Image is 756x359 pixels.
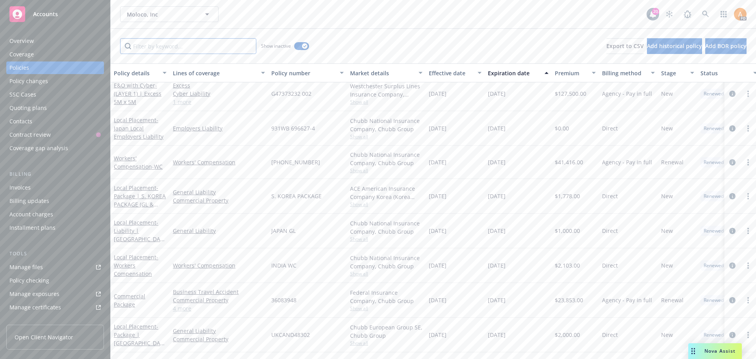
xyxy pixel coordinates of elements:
[680,6,695,22] a: Report a Bug
[9,181,31,194] div: Invoices
[704,262,724,269] span: Renewed
[555,69,587,77] div: Premium
[606,38,644,54] button: Export to CSV
[602,331,618,339] span: Direct
[743,192,753,201] a: more
[743,296,753,305] a: more
[6,48,104,61] a: Coverage
[9,128,51,141] div: Contract review
[350,117,422,133] div: Chubb National Insurance Company, Chubb Group
[33,11,58,17] span: Accounts
[728,330,737,340] a: circleInformation
[350,184,422,201] div: ACE American Insurance Company Korea (Korea Branch), Chubb Group
[350,254,422,270] div: Chubb National Insurance Company, Chubb Group
[429,69,473,77] div: Effective date
[6,250,104,258] div: Tools
[271,69,335,77] div: Policy number
[9,75,48,87] div: Policy changes
[555,227,580,235] span: $1,000.00
[152,163,163,170] span: - WC
[716,6,732,22] a: Switch app
[6,88,104,101] a: SSC Cases
[9,142,68,154] div: Coverage gap analysis
[6,61,104,74] a: Policies
[602,69,646,77] div: Billing method
[6,128,104,141] a: Contract review
[602,158,652,166] span: Agency - Pay in full
[114,116,163,140] a: Local Placement
[9,261,43,273] div: Manage files
[488,261,506,270] span: [DATE]
[6,195,104,207] a: Billing updates
[350,305,422,312] span: Show all
[688,343,742,359] button: Nova Assist
[426,63,485,82] button: Effective date
[350,340,422,346] span: Show all
[602,192,618,200] span: Direct
[173,98,265,106] a: 1 more
[173,288,265,296] a: Business Travel Accident
[271,296,296,304] span: 36083948
[120,38,256,54] input: Filter by keyword...
[661,6,677,22] a: Stop snowing
[114,253,158,277] span: - Workers Compensation
[555,158,583,166] span: $41,416.00
[350,201,422,208] span: Show all
[661,261,673,270] span: New
[555,331,580,339] span: $2,000.00
[488,124,506,132] span: [DATE]
[114,253,158,277] a: Local Placement
[114,69,158,77] div: Policy details
[555,124,569,132] span: $0.00
[350,167,422,174] span: Show all
[114,184,166,216] a: Local Placement
[704,227,724,234] span: Renewed
[6,115,104,128] a: Contacts
[9,35,34,47] div: Overview
[6,75,104,87] a: Policy changes
[6,208,104,221] a: Account charges
[743,330,753,340] a: more
[170,63,268,82] button: Lines of coverage
[271,331,310,339] span: UKCAND48302
[9,314,46,327] div: Manage BORs
[704,125,724,132] span: Renewed
[6,261,104,273] a: Manage files
[705,38,747,54] button: Add BOR policy
[114,292,145,308] a: Commercial Package
[6,221,104,234] a: Installment plans
[599,63,658,82] button: Billing method
[127,10,195,19] span: Moloco, Inc
[429,158,447,166] span: [DATE]
[429,227,447,235] span: [DATE]
[488,331,506,339] span: [DATE]
[555,192,580,200] span: $1,778.00
[488,296,506,304] span: [DATE]
[114,82,161,106] span: - (LAYER 1) | Excess 5M x 5M
[173,327,265,335] a: General Liability
[271,89,311,98] span: G47373232 002
[429,261,447,270] span: [DATE]
[698,6,713,22] a: Search
[173,227,265,235] a: General Liability
[661,227,673,235] span: New
[173,296,265,304] a: Commercial Property
[261,43,291,49] span: Show inactive
[350,82,422,99] div: Westchester Surplus Lines Insurance Company, Chubb Group, CRC Group
[704,331,724,339] span: Renewed
[9,195,49,207] div: Billing updates
[6,3,104,25] a: Accounts
[173,196,265,205] a: Commercial Property
[743,261,753,270] a: more
[350,288,422,305] div: Federal Insurance Company, Chubb Group
[114,82,161,106] a: E&O with Cyber
[661,69,686,77] div: Stage
[350,69,414,77] div: Market details
[173,69,256,77] div: Lines of coverage
[488,158,506,166] span: [DATE]
[743,89,753,99] a: more
[6,102,104,114] a: Quoting plans
[9,301,61,314] div: Manage certificates
[728,261,737,270] a: circleInformation
[6,170,104,178] div: Billing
